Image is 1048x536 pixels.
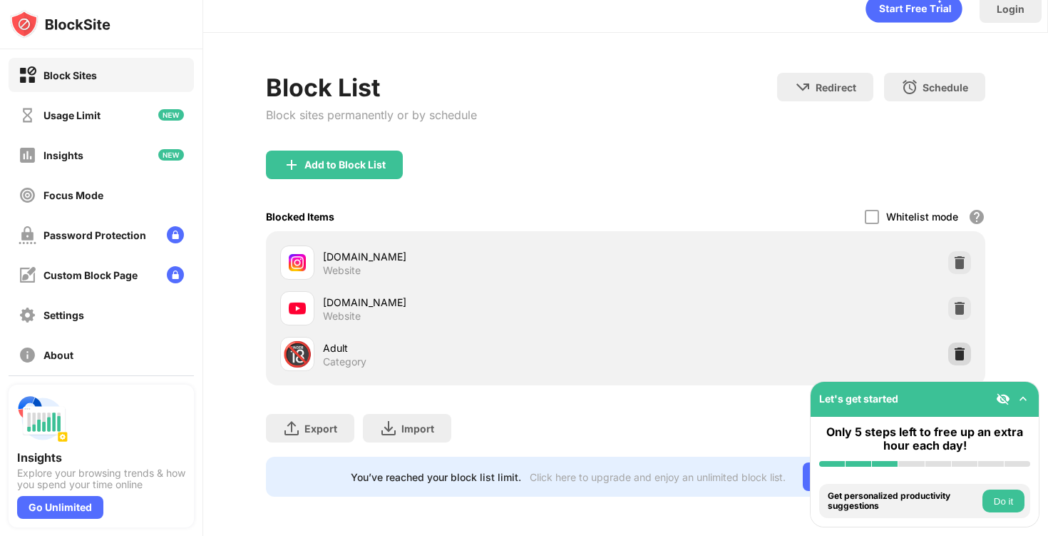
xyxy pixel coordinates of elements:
[167,226,184,243] img: lock-menu.svg
[43,229,146,241] div: Password Protection
[323,249,625,264] div: [DOMAIN_NAME]
[167,266,184,283] img: lock-menu.svg
[266,73,477,102] div: Block List
[819,425,1030,452] div: Only 5 steps left to free up an extra hour each day!
[282,340,312,369] div: 🔞
[923,81,968,93] div: Schedule
[266,211,334,223] div: Blocked Items
[19,346,36,364] img: about-off.svg
[19,226,36,244] img: password-protection-off.svg
[158,109,184,121] img: new-icon.svg
[1016,392,1030,406] img: omni-setup-toggle.svg
[289,300,306,317] img: favicons
[10,10,111,39] img: logo-blocksite.svg
[19,66,36,84] img: block-on.svg
[19,146,36,164] img: insights-off.svg
[43,309,84,321] div: Settings
[816,81,856,93] div: Redirect
[17,450,185,465] div: Insights
[828,491,979,512] div: Get personalized productivity suggestions
[19,306,36,324] img: settings-off.svg
[19,106,36,124] img: time-usage-off.svg
[43,109,101,121] div: Usage Limit
[43,189,103,201] div: Focus Mode
[19,186,36,204] img: focus-off.svg
[323,264,361,277] div: Website
[886,211,958,223] div: Whitelist mode
[323,295,625,310] div: [DOMAIN_NAME]
[158,149,184,161] img: new-icon.svg
[43,349,73,361] div: About
[43,149,83,161] div: Insights
[323,310,361,323] div: Website
[819,393,898,405] div: Let's get started
[351,471,521,483] div: You’ve reached your block list limit.
[43,269,138,281] div: Custom Block Page
[996,392,1010,406] img: eye-not-visible.svg
[43,69,97,81] div: Block Sites
[982,490,1024,512] button: Do it
[289,254,306,271] img: favicons
[304,159,386,171] div: Add to Block List
[401,423,434,435] div: Import
[323,355,366,368] div: Category
[530,471,786,483] div: Click here to upgrade and enjoy an unlimited block list.
[17,496,103,519] div: Go Unlimited
[17,467,185,490] div: Explore your browsing trends & how you spend your time online
[266,108,477,122] div: Block sites permanently or by schedule
[17,393,68,445] img: push-insights.svg
[997,3,1024,15] div: Login
[304,423,337,435] div: Export
[803,462,900,491] div: Go Unlimited
[323,340,625,355] div: Adult
[19,266,36,284] img: customize-block-page-off.svg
